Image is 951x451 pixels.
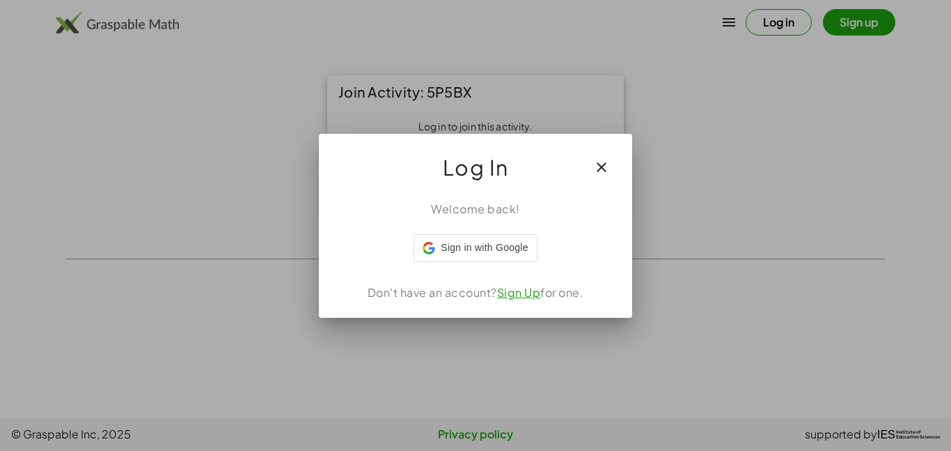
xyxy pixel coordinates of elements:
[336,201,615,217] div: Welcome back!
[497,285,541,300] a: Sign Up
[441,240,528,255] span: Sign in with Google
[443,151,509,184] span: Log In
[336,284,615,301] div: Don't have an account? for one.
[414,234,537,262] div: Sign in with Google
